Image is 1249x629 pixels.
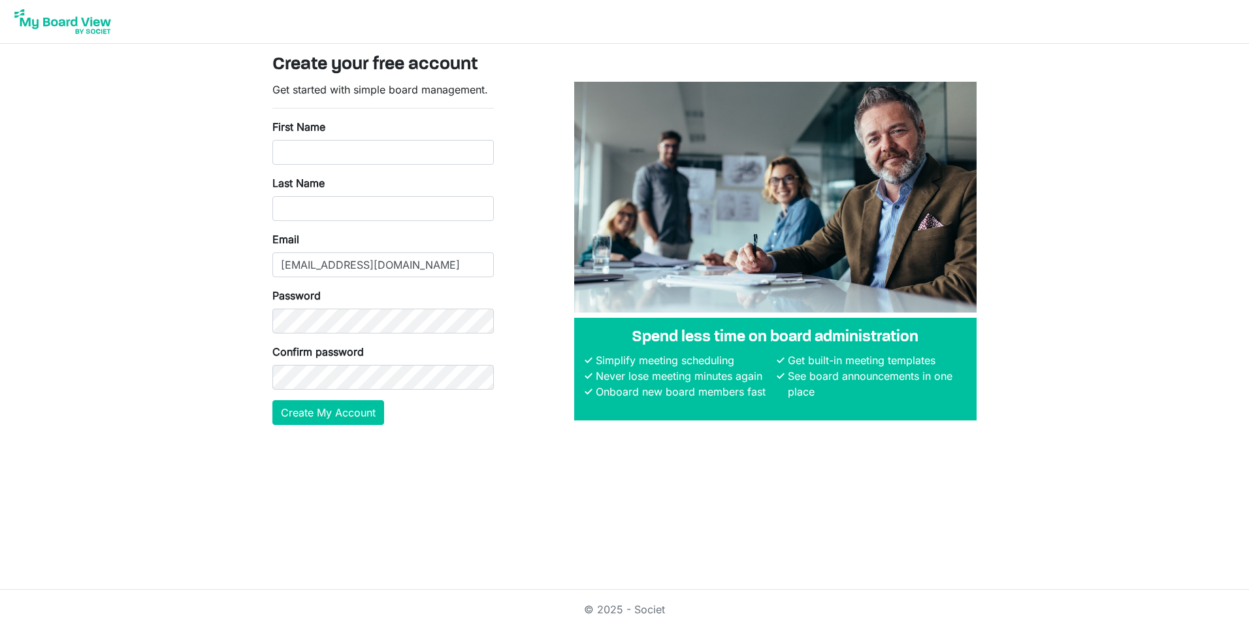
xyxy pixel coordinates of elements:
a: © 2025 - Societ [584,603,665,616]
label: Confirm password [272,344,364,360]
label: Password [272,288,321,303]
li: Simplify meeting scheduling [592,352,774,368]
h4: Spend less time on board administration [585,328,966,347]
li: Never lose meeting minutes again [592,368,774,384]
li: Onboard new board members fast [592,384,774,399]
li: See board announcements in one place [785,368,966,399]
label: First Name [272,119,325,135]
li: Get built-in meeting templates [785,352,966,368]
button: Create My Account [272,400,384,425]
img: A photograph of board members sitting at a table [574,82,977,313]
label: Last Name [272,175,325,191]
img: My Board View Logo [10,5,115,38]
h3: Create your free account [272,54,977,76]
label: Email [272,231,299,247]
span: Get started with simple board management. [272,83,488,96]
